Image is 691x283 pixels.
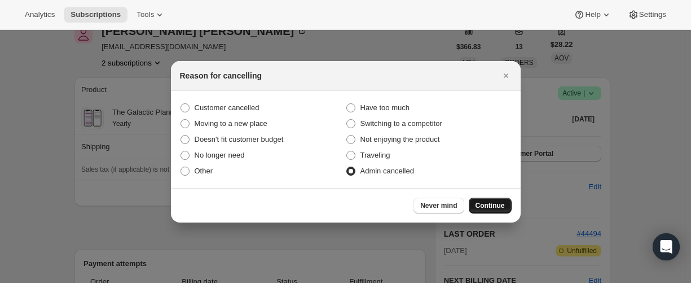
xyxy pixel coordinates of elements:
[469,198,512,214] button: Continue
[360,151,390,159] span: Traveling
[18,7,61,23] button: Analytics
[360,119,442,128] span: Switching to a competitor
[180,70,262,81] h2: Reason for cancelling
[195,151,245,159] span: No longer need
[567,7,618,23] button: Help
[360,103,410,112] span: Have too much
[195,167,213,175] span: Other
[639,10,666,19] span: Settings
[360,167,414,175] span: Admin cancelled
[195,135,284,143] span: Doesn't fit customer budget
[195,103,259,112] span: Customer cancelled
[420,201,457,210] span: Never mind
[476,201,505,210] span: Continue
[360,135,440,143] span: Not enjoying the product
[137,10,154,19] span: Tools
[64,7,127,23] button: Subscriptions
[653,233,680,260] div: Open Intercom Messenger
[130,7,172,23] button: Tools
[413,198,464,214] button: Never mind
[621,7,673,23] button: Settings
[195,119,267,128] span: Moving to a new place
[585,10,600,19] span: Help
[25,10,55,19] span: Analytics
[71,10,121,19] span: Subscriptions
[498,68,514,84] button: Close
